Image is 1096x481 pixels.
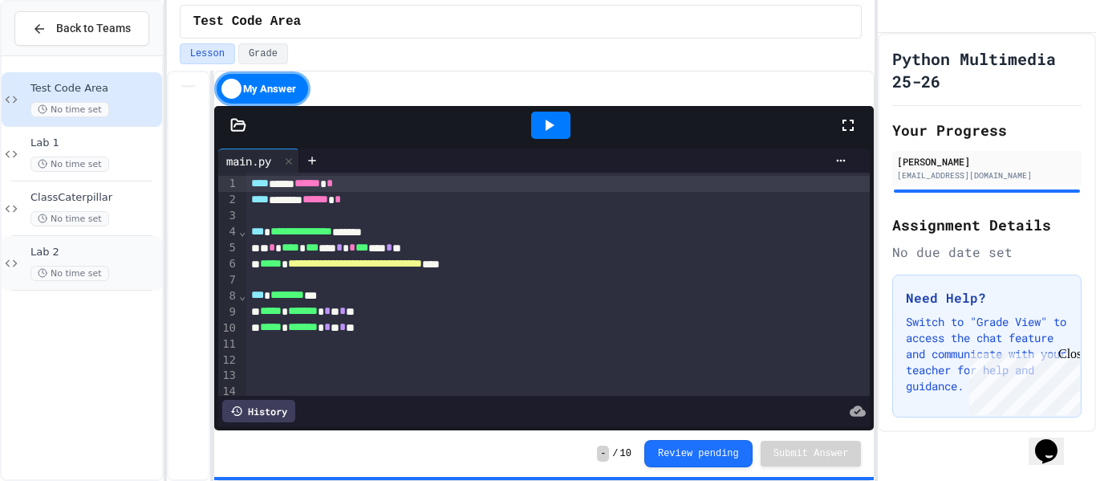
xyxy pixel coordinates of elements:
[30,266,109,281] span: No time set
[644,440,753,467] button: Review pending
[218,288,238,304] div: 8
[180,43,235,64] button: Lesson
[30,157,109,172] span: No time set
[597,446,609,462] span: -
[218,256,238,272] div: 6
[222,400,295,422] div: History
[892,47,1082,92] h1: Python Multimedia 25-26
[30,191,159,205] span: ClassCaterpillar
[892,243,1082,262] div: No due date set
[218,153,279,169] div: main.py
[218,368,238,384] div: 13
[963,347,1080,415] iframe: chat widget
[897,154,1077,169] div: [PERSON_NAME]
[612,447,618,460] span: /
[218,272,238,288] div: 7
[218,384,238,400] div: 14
[906,314,1068,394] p: Switch to "Grade View" to access the chat feature and communicate with your teacher for help and ...
[620,447,631,460] span: 10
[218,176,238,192] div: 1
[218,353,238,369] div: 12
[30,82,159,96] span: Test Code Area
[56,20,131,37] span: Back to Teams
[193,12,301,31] span: Test Code Area
[218,240,238,256] div: 5
[218,320,238,336] div: 10
[773,447,849,460] span: Submit Answer
[238,225,246,238] span: Fold line
[30,102,109,117] span: No time set
[30,211,109,226] span: No time set
[218,149,299,173] div: main.py
[238,43,288,64] button: Grade
[14,11,149,46] button: Back to Teams
[30,137,159,150] span: Lab 1
[761,441,862,467] button: Submit Answer
[892,214,1082,236] h2: Assignment Details
[218,304,238,320] div: 9
[218,336,238,353] div: 11
[897,169,1077,181] div: [EMAIL_ADDRESS][DOMAIN_NAME]
[218,224,238,240] div: 4
[6,6,111,102] div: Chat with us now!Close
[30,246,159,259] span: Lab 2
[238,289,246,302] span: Fold line
[1029,417,1080,465] iframe: chat widget
[906,288,1068,308] h3: Need Help?
[892,119,1082,141] h2: Your Progress
[218,192,238,208] div: 2
[218,208,238,224] div: 3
